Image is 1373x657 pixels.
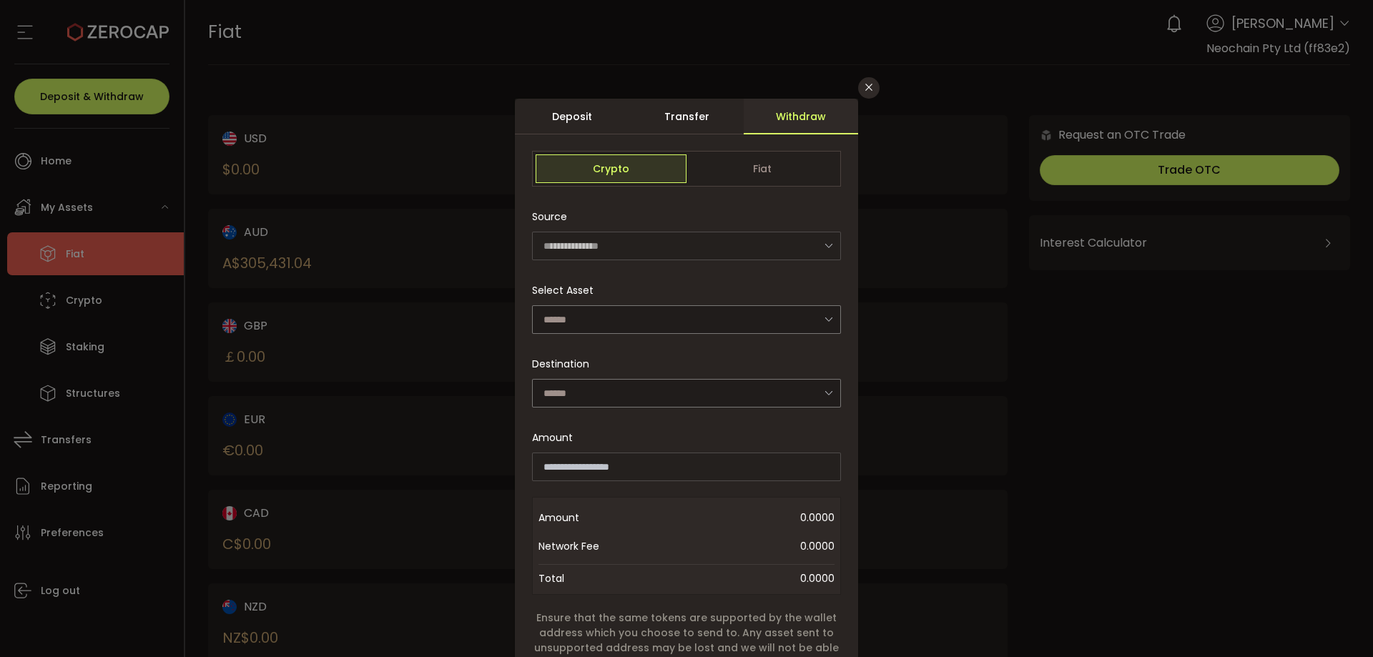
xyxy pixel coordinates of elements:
span: Crypto [536,154,686,183]
div: Withdraw [744,99,858,134]
span: Total [538,568,564,588]
span: Amount [538,503,653,532]
span: Amount [532,430,573,445]
div: Transfer [629,99,744,134]
div: Deposit [515,99,629,134]
span: 0.0000 [800,568,835,588]
span: 0.0000 [653,503,835,532]
span: Source [532,202,567,231]
span: Fiat [686,154,837,183]
span: 0.0000 [653,532,835,560]
span: Network Fee [538,532,653,560]
span: Destination [532,357,589,371]
button: Close [858,77,880,99]
label: Select Asset [532,283,602,297]
iframe: Chat Widget [1301,588,1373,657]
